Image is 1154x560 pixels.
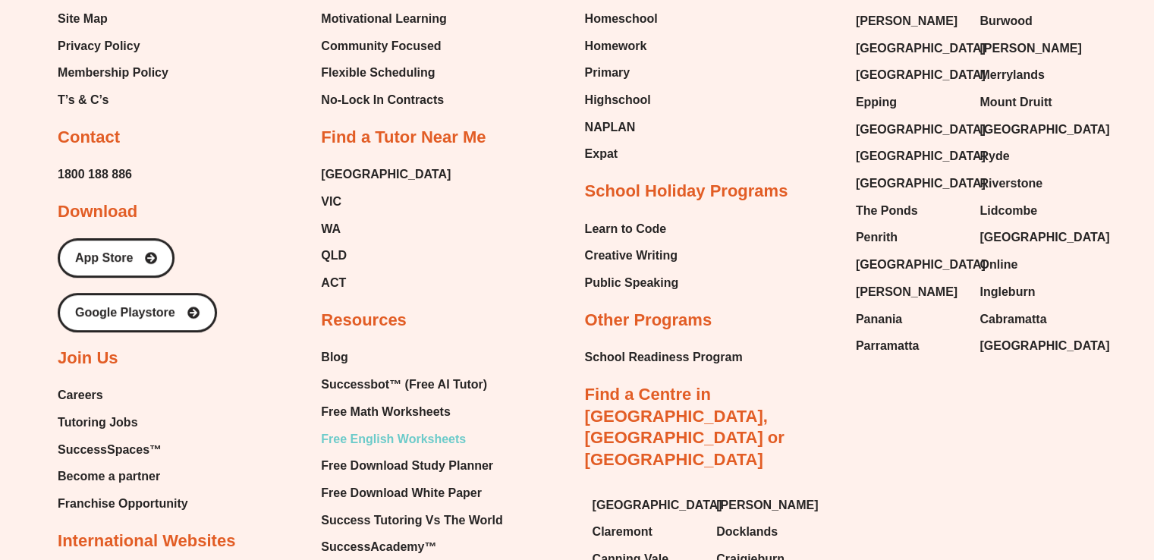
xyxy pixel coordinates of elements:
span: 1800 188 886 [58,163,132,186]
span: Flexible Scheduling [321,61,435,84]
span: Franchise Opportunity [58,492,188,515]
a: Blog [321,346,502,369]
span: SuccessAcademy™ [321,536,436,558]
span: [GEOGRAPHIC_DATA] [979,335,1109,357]
span: Merrylands [979,64,1044,87]
span: [GEOGRAPHIC_DATA] [856,118,986,141]
span: Homeschool [585,8,658,30]
a: School Readiness Program [585,346,743,369]
span: [GEOGRAPHIC_DATA] [593,494,722,517]
a: Ryde [979,145,1089,168]
a: [GEOGRAPHIC_DATA] [856,172,965,195]
a: Lidcombe [979,200,1089,222]
span: ACT [321,272,346,294]
span: Homework [585,35,647,58]
span: Successbot™ (Free AI Tutor) [321,373,487,396]
span: Primary [585,61,630,84]
span: [GEOGRAPHIC_DATA] [979,118,1109,141]
span: Motivational Learning [321,8,446,30]
span: Online [979,253,1017,276]
span: [GEOGRAPHIC_DATA] [856,253,986,276]
span: Community Focused [321,35,441,58]
span: Ingleburn [979,281,1035,304]
span: WA [321,218,341,241]
span: App Store [75,252,133,264]
a: Free Download Study Planner [321,455,502,477]
a: No-Lock In Contracts [321,89,450,112]
a: [GEOGRAPHIC_DATA] [979,335,1089,357]
span: Learn to Code [585,218,667,241]
a: Parramatta [856,335,965,357]
a: [PERSON_NAME] [716,494,825,517]
span: Tutoring Jobs [58,411,137,434]
h2: International Websites [58,530,235,552]
span: Privacy Policy [58,35,140,58]
span: [GEOGRAPHIC_DATA] [856,172,986,195]
span: No-Lock In Contracts [321,89,444,112]
span: Parramatta [856,335,920,357]
h2: Find a Tutor Near Me [321,127,486,149]
span: Highschool [585,89,651,112]
span: Lidcombe [979,200,1037,222]
a: SuccessAcademy™ [321,536,502,558]
span: Expat [585,143,618,165]
h2: Other Programs [585,310,712,332]
a: App Store [58,238,175,278]
a: [GEOGRAPHIC_DATA] [856,118,965,141]
iframe: Chat Widget [901,389,1154,560]
a: Burwood [979,10,1089,33]
a: [GEOGRAPHIC_DATA] [979,226,1089,249]
span: QLD [321,244,347,267]
a: [PERSON_NAME] [979,37,1089,60]
span: Creative Writing [585,244,678,267]
a: Claremont [593,521,702,543]
span: The Ponds [856,200,918,222]
a: Public Speaking [585,272,679,294]
a: Riverstone [979,172,1089,195]
span: Cabramatta [979,308,1046,331]
a: Tutoring Jobs [58,411,188,434]
a: Successbot™ (Free AI Tutor) [321,373,502,396]
h2: School Holiday Programs [585,181,788,203]
span: Free Download Study Planner [321,455,493,477]
span: [GEOGRAPHIC_DATA] [856,37,986,60]
span: [PERSON_NAME] [856,281,957,304]
a: Expat [585,143,658,165]
a: [GEOGRAPHIC_DATA] [593,494,702,517]
a: Free Download White Paper [321,482,502,505]
a: Penrith [856,226,965,249]
a: WA [321,218,451,241]
span: Mount Druitt [979,91,1052,114]
a: Panania [856,308,965,331]
span: Careers [58,384,103,407]
a: Epping [856,91,965,114]
span: Google Playstore [75,307,175,319]
h2: Resources [321,310,407,332]
span: Penrith [856,226,898,249]
span: Ryde [979,145,1009,168]
a: Become a partner [58,465,188,488]
a: Membership Policy [58,61,168,84]
a: Success Tutoring Vs The World [321,509,502,532]
a: Site Map [58,8,168,30]
span: NAPLAN [585,116,636,139]
h2: Contact [58,127,120,149]
h2: Join Us [58,348,118,370]
span: [PERSON_NAME] [856,10,957,33]
span: Free Math Worksheets [321,401,450,423]
span: Burwood [979,10,1032,33]
span: Become a partner [58,465,160,488]
a: NAPLAN [585,116,658,139]
a: Creative Writing [585,244,679,267]
a: [GEOGRAPHIC_DATA] [979,118,1089,141]
a: Primary [585,61,658,84]
a: Merrylands [979,64,1089,87]
a: [GEOGRAPHIC_DATA] [856,253,965,276]
span: Panania [856,308,902,331]
a: [GEOGRAPHIC_DATA] [856,145,965,168]
a: [GEOGRAPHIC_DATA] [321,163,451,186]
span: [GEOGRAPHIC_DATA] [856,145,986,168]
h2: Download [58,201,137,223]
